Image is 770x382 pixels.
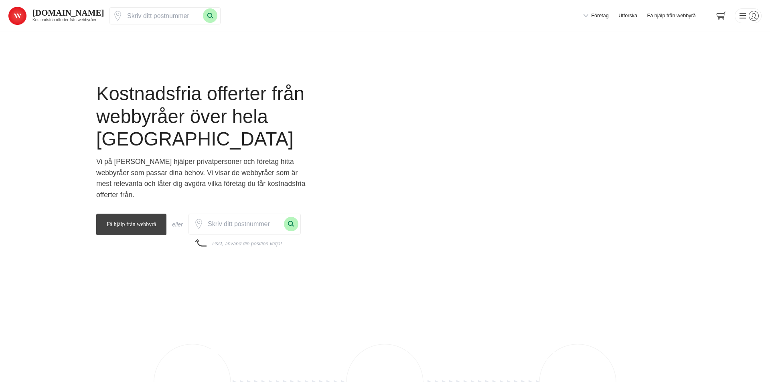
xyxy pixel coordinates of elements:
[32,17,104,22] h2: Kostnadsfria offerter från webbyråer
[204,216,284,232] input: Skriv ditt postnummer
[32,8,104,18] strong: [DOMAIN_NAME]
[618,12,637,20] a: Utforska
[8,7,26,25] img: Alla Webbyråer
[203,8,217,23] button: Sök med postnummer
[113,11,123,21] span: Klicka för att använda din position.
[647,12,696,20] span: Få hjälp från webbyrå
[113,11,123,21] svg: Pin / Karta
[591,12,608,20] span: Företag
[96,83,332,156] h1: Kostnadsfria offerter från webbyråer över hela [GEOGRAPHIC_DATA]
[172,220,182,229] div: eller
[8,6,104,26] a: Alla Webbyråer [DOMAIN_NAME] Kostnadsfria offerter från webbyråer
[212,241,282,248] div: Psst, använd din position vetja!
[194,219,204,229] span: Klicka för att använda din position.
[123,8,203,24] input: Skriv ditt postnummer
[96,214,166,235] span: Få hjälp från webbyrå
[711,9,732,23] span: navigation-cart
[96,156,308,204] p: Vi på [PERSON_NAME] hjälper privatpersoner och företag hitta webbyråer som passar dina behov. Vi ...
[194,219,204,229] svg: Pin / Karta
[284,217,298,231] button: Sök med postnummer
